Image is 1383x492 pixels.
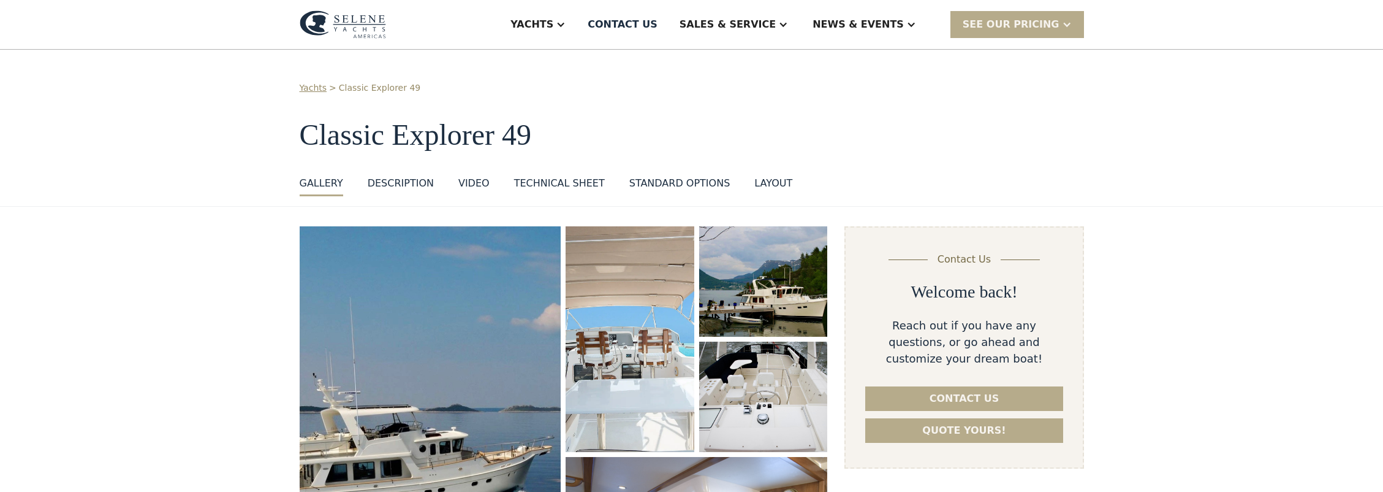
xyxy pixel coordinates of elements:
[514,176,605,191] div: Technical sheet
[865,418,1063,443] a: Quote yours!
[629,176,730,191] div: standard options
[300,82,327,94] a: Yachts
[911,282,1017,302] h2: Welcome back!
[865,317,1063,367] div: Reach out if you have any questions, or go ahead and customize your dream boat!
[458,176,490,191] div: VIDEO
[458,176,490,196] a: VIDEO
[699,342,828,452] img: 50 foot motor yacht
[339,82,420,94] a: Classic Explorer 49
[865,386,1063,411] a: Contact us
[699,226,828,337] a: open lightbox
[514,176,605,196] a: Technical sheet
[588,17,657,32] div: Contact US
[754,176,792,196] a: layout
[963,17,1059,32] div: SEE Our Pricing
[950,11,1084,37] div: SEE Our Pricing
[368,176,434,191] div: DESCRIPTION
[510,17,553,32] div: Yachts
[300,10,386,39] img: logo
[699,226,828,337] img: 50 foot motor yacht
[680,17,776,32] div: Sales & Service
[566,226,694,452] a: open lightbox
[329,82,336,94] div: >
[813,17,904,32] div: News & EVENTS
[300,119,1084,152] h1: Classic Explorer 49
[629,176,730,196] a: standard options
[938,252,991,267] div: Contact Us
[754,176,792,191] div: layout
[300,176,343,191] div: GALLERY
[300,176,343,196] a: GALLERY
[699,342,828,452] a: open lightbox
[368,176,434,196] a: DESCRIPTION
